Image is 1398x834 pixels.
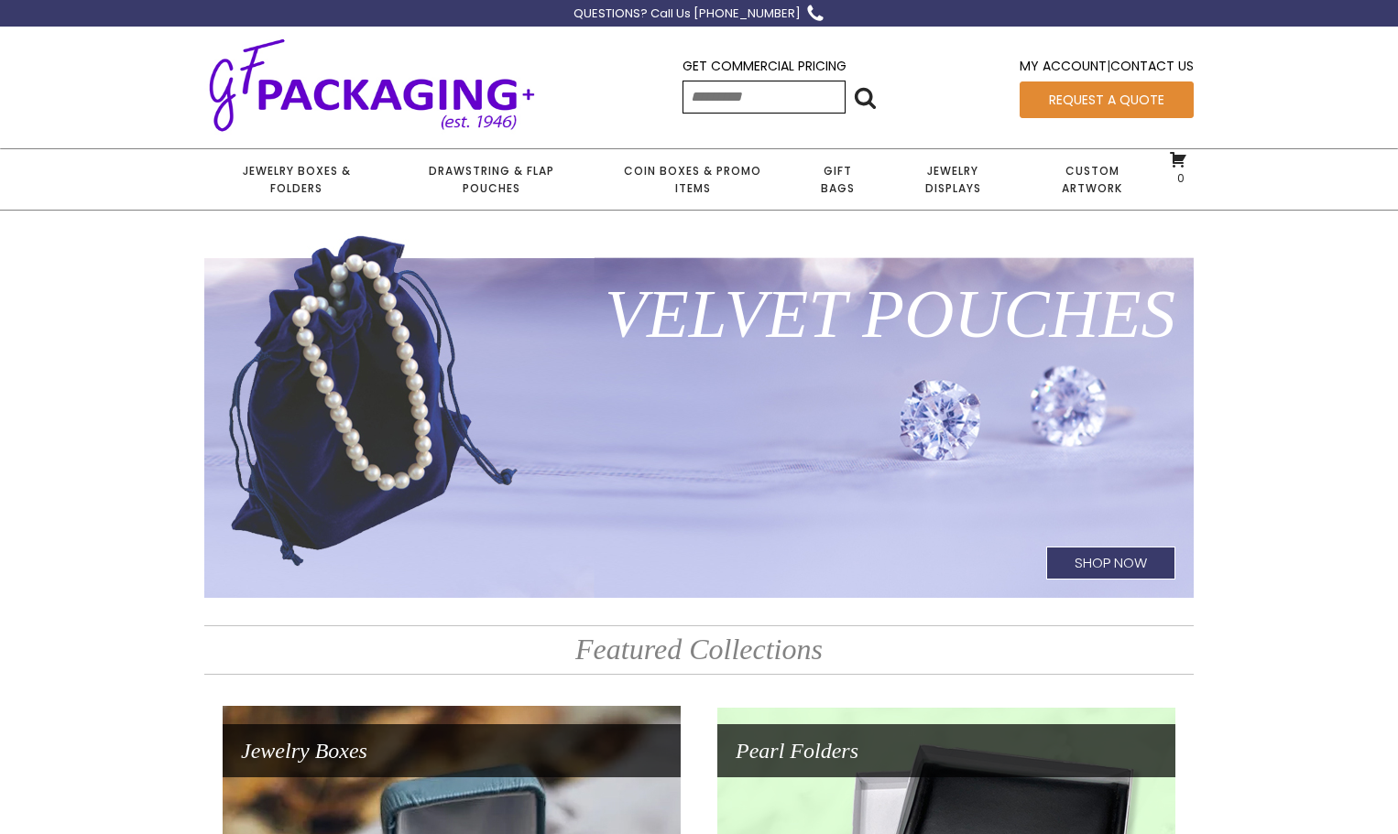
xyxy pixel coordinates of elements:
a: Coin Boxes & Promo Items [595,149,791,210]
span: 0 [1173,170,1185,186]
a: Drawstring & Flap Pouches [388,149,594,210]
h1: Shop Now [1046,547,1175,579]
h1: Pearl Folders [717,724,1175,777]
a: Gift Bags [791,149,885,210]
a: Request a Quote [1020,81,1194,118]
a: Jewelry Boxes & Folders [204,149,388,210]
div: QUESTIONS? Call Us [PHONE_NUMBER] [573,5,801,24]
a: Contact Us [1110,57,1194,75]
a: Custom Artwork [1021,149,1163,210]
a: Get Commercial Pricing [683,57,846,75]
h1: Velvet Pouches [204,250,1194,378]
a: Velvet PouchesShop Now [204,232,1194,598]
h1: Jewelry Boxes [223,724,681,777]
a: Jewelry Displays [885,149,1021,210]
a: 0 [1169,150,1187,185]
a: My Account [1020,57,1107,75]
h2: Featured Collections [204,625,1194,674]
img: GF Packaging + - Established 1946 [204,35,540,135]
div: | [1020,56,1194,81]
